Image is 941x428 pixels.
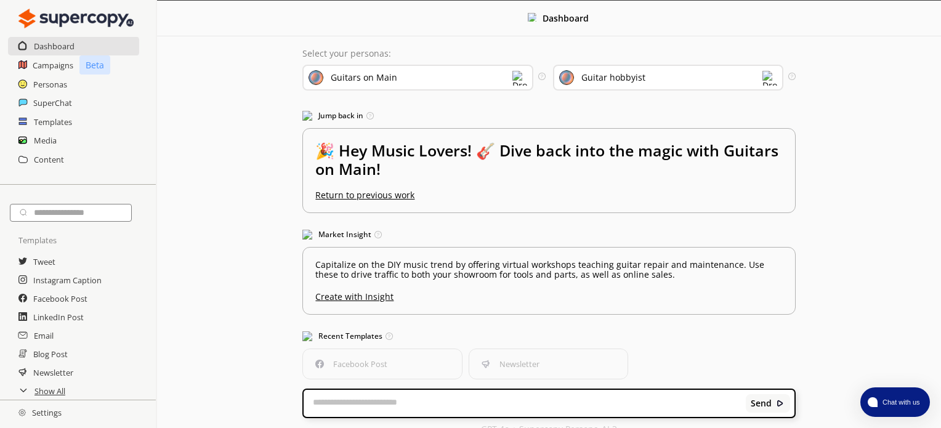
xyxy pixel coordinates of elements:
[33,94,72,112] a: SuperChat
[33,289,87,308] a: Facebook Post
[315,360,324,368] img: Facebook Post
[34,131,57,150] a: Media
[559,70,574,85] img: Audience Icon
[374,231,382,238] img: Tooltip Icon
[315,141,782,190] h2: 🎉 Hey Music Lovers! 🎸 Dive back into the magic with Guitars on Main!
[366,112,374,119] img: Tooltip Icon
[79,55,110,75] p: Beta
[302,111,312,121] img: Jump Back In
[331,73,397,83] div: Guitars on Main
[33,308,84,326] a: LinkedIn Post
[315,189,414,201] u: Return to previous work
[581,73,645,83] div: Guitar hobbyist
[315,260,782,280] p: Capitalize on the DIY music trend by offering virtual workshops teaching guitar repair and mainte...
[512,71,527,86] img: Dropdown Icon
[34,37,75,55] a: Dashboard
[302,107,795,125] h3: Jump back in
[34,326,54,345] a: Email
[762,71,777,86] img: Dropdown Icon
[878,397,923,407] span: Chat with us
[543,12,589,24] b: Dashboard
[528,13,536,22] img: Close
[33,75,67,94] a: Personas
[18,409,26,416] img: Close
[34,150,64,169] a: Content
[33,345,68,363] a: Blog Post
[302,331,312,341] img: Popular Templates
[788,73,795,79] img: Tooltip Icon
[34,113,72,131] a: Templates
[302,349,462,379] button: Facebook PostFacebook Post
[309,70,323,85] img: Brand Icon
[469,349,628,379] button: NewsletterNewsletter
[315,286,782,302] u: Create with Insight
[302,327,795,345] h3: Recent Templates
[18,6,134,31] img: Close
[302,230,312,240] img: Market Insight
[751,398,772,408] b: Send
[302,225,795,244] h3: Market Insight
[33,252,55,271] a: Tweet
[386,333,393,340] img: Tooltip Icon
[482,360,490,368] img: Newsletter
[34,382,65,400] a: Show All
[33,56,73,75] a: Campaigns
[860,387,930,417] button: atlas-launcher
[538,73,545,79] img: Tooltip Icon
[33,363,73,382] a: Newsletter
[302,49,795,59] p: Select your personas:
[776,399,785,408] img: Close
[33,271,102,289] a: Instagram Caption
